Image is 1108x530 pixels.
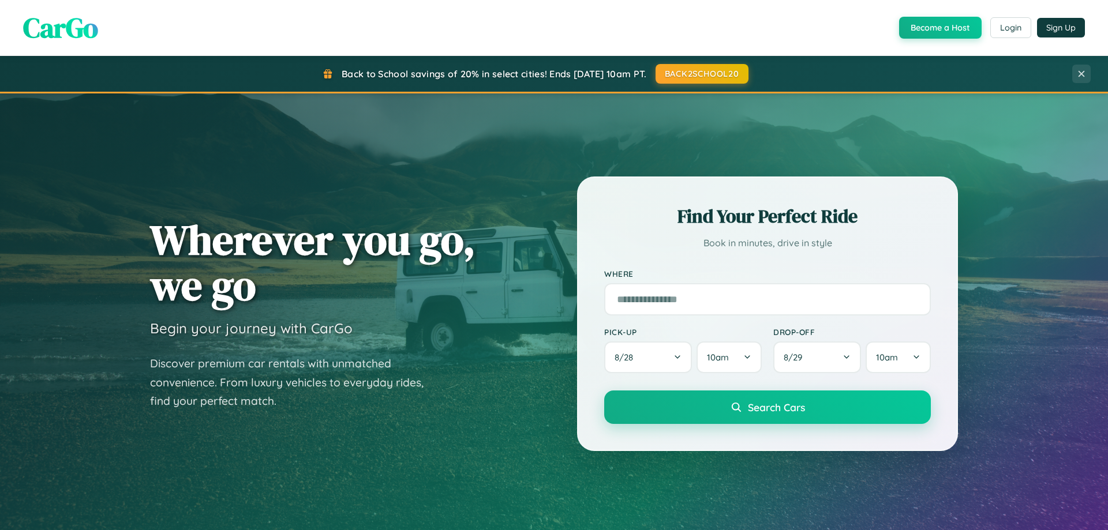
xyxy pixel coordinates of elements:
button: Sign Up [1037,18,1085,37]
button: 10am [866,341,931,373]
label: Drop-off [773,327,931,337]
button: Login [990,17,1031,38]
button: 8/28 [604,341,692,373]
span: 10am [876,352,898,363]
span: 10am [707,352,729,363]
button: Search Cars [604,390,931,424]
h1: Wherever you go, we go [150,217,476,308]
h2: Find Your Perfect Ride [604,204,931,229]
label: Pick-up [604,327,762,337]
button: 10am [697,341,762,373]
p: Book in minutes, drive in style [604,235,931,251]
span: CarGo [23,9,98,47]
button: BACK2SCHOOL20 [656,64,748,84]
button: 8/29 [773,341,861,373]
p: Discover premium car rentals with unmatched convenience. From luxury vehicles to everyday rides, ... [150,354,439,411]
span: Search Cars [748,401,805,414]
h3: Begin your journey with CarGo [150,319,353,337]
span: Back to School savings of 20% in select cities! Ends [DATE] 10am PT. [342,68,646,80]
label: Where [604,269,931,279]
span: 8 / 29 [784,352,808,363]
span: 8 / 28 [615,352,639,363]
button: Become a Host [899,17,982,39]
